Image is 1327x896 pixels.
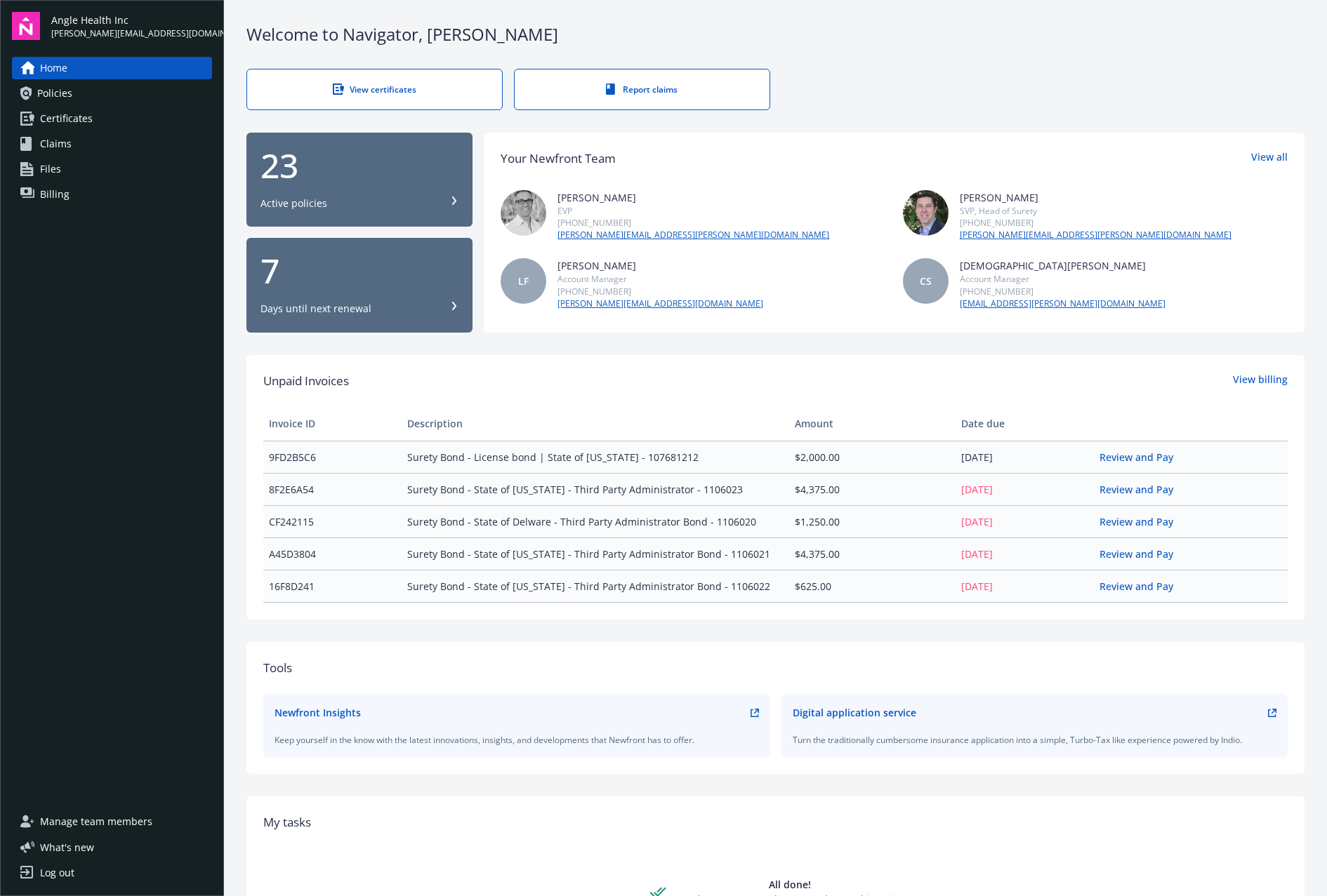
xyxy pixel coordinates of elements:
div: Active policies [260,196,327,210]
div: 7 [260,254,458,288]
div: Tools [263,659,1288,677]
th: Date due [956,407,1094,441]
a: Review and Pay [1100,483,1184,496]
td: [DATE] [956,570,1094,602]
td: $4,375.00 [789,537,956,570]
span: Claims [40,133,72,155]
div: [PERSON_NAME] [557,258,763,273]
div: Newfront Insights [275,705,361,720]
a: Certificates [12,107,212,130]
span: Surety Bond - State of Delware - Third Party Administrator Bond - 1106020 [407,514,784,529]
span: What ' s new [40,840,94,855]
td: A45D3804 [263,537,402,570]
span: Billing [40,183,70,206]
a: View all [1251,149,1288,168]
button: Angle Health Inc[PERSON_NAME][EMAIL_ADDRESS][DOMAIN_NAME] [51,12,212,40]
a: View certificates [246,69,503,110]
img: photo [903,190,949,236]
button: What's new [12,840,117,855]
div: View certificates [275,83,474,95]
a: [PERSON_NAME][EMAIL_ADDRESS][PERSON_NAME][DOMAIN_NAME] [960,229,1232,241]
button: 23Active policies [246,133,473,227]
td: [DATE] [956,473,1094,505]
th: Amount [789,407,956,441]
a: View billing [1233,372,1288,390]
span: Home [40,57,67,79]
a: Billing [12,183,212,206]
div: Account Manager [557,273,763,285]
span: Policies [37,82,72,105]
td: [DATE] [956,441,1094,473]
a: Review and Pay [1100,547,1184,561]
td: $4,375.00 [789,473,956,505]
a: [PERSON_NAME][EMAIL_ADDRESS][DOMAIN_NAME] [557,297,763,310]
a: Home [12,57,212,79]
div: [PHONE_NUMBER] [557,286,763,297]
div: EVP [557,205,829,217]
td: [DATE] [956,505,1094,537]
a: Review and Pay [1100,580,1184,593]
div: [PHONE_NUMBER] [557,217,829,229]
div: Turn the traditionally cumbersome insurance application into a simple, Turbo-Tax like experience ... [793,734,1277,746]
span: [PERSON_NAME][EMAIL_ADDRESS][DOMAIN_NAME] [51,27,212,40]
div: [PHONE_NUMBER] [960,217,1232,229]
a: [PERSON_NAME][EMAIL_ADDRESS][PERSON_NAME][DOMAIN_NAME] [557,229,829,241]
span: Surety Bond - State of [US_STATE] - Third Party Administrator Bond - 1106021 [407,547,784,561]
span: LF [518,274,529,288]
div: Report claims [543,83,741,95]
div: Days until next renewal [260,302,371,316]
span: CS [920,274,932,288]
div: Keep yourself in the know with the latest innovations, insights, and developments that Newfront h... [275,734,759,746]
a: Report claims [514,69,770,110]
img: photo [501,190,546,236]
img: navigator-logo.svg [12,12,40,40]
td: $2,000.00 [789,441,956,473]
div: Welcome to Navigator , [PERSON_NAME] [246,22,1305,46]
a: Claims [12,133,212,155]
span: Angle Health Inc [51,13,212,27]
span: Manage team members [40,810,152,833]
span: Unpaid Invoices [263,372,349,390]
td: CF242115 [263,505,402,537]
button: 7Days until next renewal [246,238,473,333]
td: $625.00 [789,570,956,602]
div: My tasks [263,813,1288,831]
td: 16F8D241 [263,570,402,602]
div: Account Manager [960,273,1166,285]
div: Digital application service [793,705,916,720]
div: Log out [40,862,74,884]
a: Policies [12,82,212,105]
a: Review and Pay [1100,450,1184,464]
a: Manage team members [12,810,212,833]
span: Surety Bond - State of [US_STATE] - Third Party Administrator - 1106023 [407,482,784,497]
div: Your Newfront Team [501,149,616,168]
a: Review and Pay [1100,515,1184,528]
div: All done! [678,877,902,892]
a: [EMAIL_ADDRESS][PERSON_NAME][DOMAIN_NAME] [960,297,1166,310]
a: Files [12,158,212,180]
td: 8F2E6A54 [263,473,402,505]
span: Surety Bond - License bond | State of [US_STATE] - 107681212 [407,450,784,464]
td: 9FD2B5C6 [263,441,402,473]
th: Invoice ID [263,407,402,441]
th: Description [402,407,789,441]
div: SVP, Head of Surety [960,205,1232,217]
div: 23 [260,149,458,182]
span: Surety Bond - State of [US_STATE] - Third Party Administrator Bond - 1106022 [407,579,784,594]
div: [PHONE_NUMBER] [960,286,1166,297]
td: $1,250.00 [789,505,956,537]
span: Files [40,158,61,180]
div: [PERSON_NAME] [960,190,1232,205]
div: [DEMOGRAPHIC_DATA][PERSON_NAME] [960,258,1166,273]
span: Certificates [40,107,93,130]
div: [PERSON_NAME] [557,190,829,205]
td: [DATE] [956,537,1094,570]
